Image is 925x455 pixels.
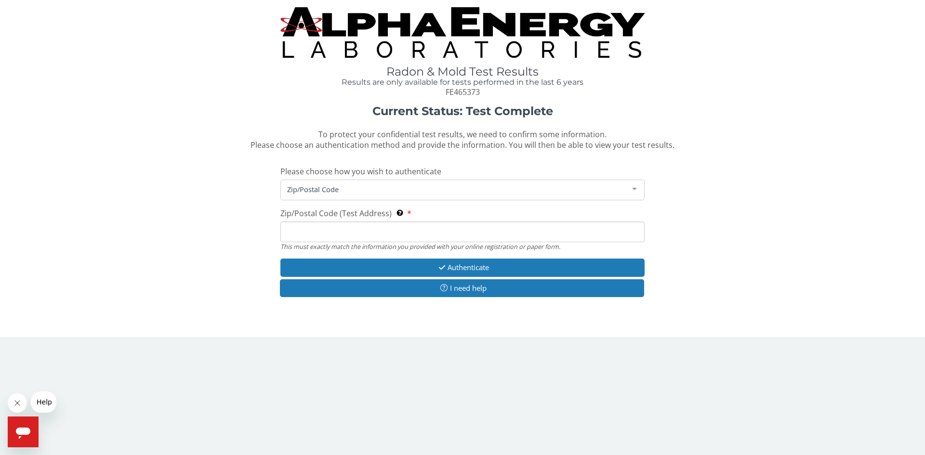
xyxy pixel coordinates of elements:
span: To protect your confidential test results, we need to confirm some information. Please choose an ... [251,129,674,151]
button: I need help [280,279,644,297]
img: TightCrop.jpg [280,7,645,58]
iframe: Message from company [31,391,56,413]
span: Please choose how you wish to authenticate [280,166,441,177]
span: FE465373 [446,87,480,97]
div: This must exactly match the information you provided with your online registration or paper form. [280,242,645,251]
h1: Radon & Mold Test Results [280,65,645,78]
iframe: Close message [8,393,27,413]
button: Authenticate [280,259,645,276]
iframe: Button to launch messaging window [8,416,39,447]
span: Zip/Postal Code [285,184,625,195]
h4: Results are only available for tests performed in the last 6 years [280,78,645,87]
strong: Current Status: Test Complete [372,104,553,118]
span: Zip/Postal Code (Test Address) [280,208,392,219]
